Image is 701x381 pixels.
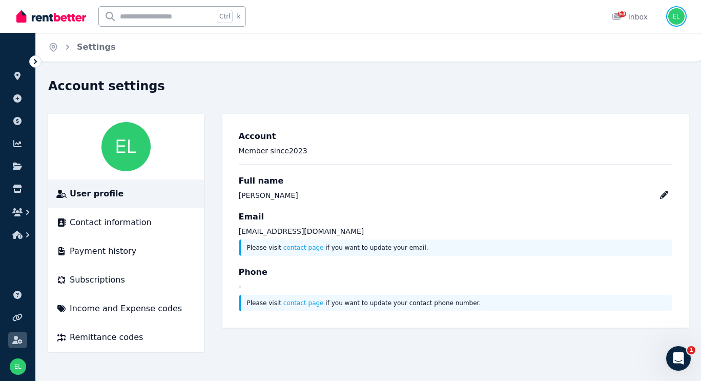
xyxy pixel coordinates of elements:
[10,358,26,375] img: edna lee
[56,274,196,286] a: Subscriptions
[48,78,165,94] h1: Account settings
[70,245,136,257] span: Payment history
[56,216,196,229] a: Contact information
[239,146,673,156] p: Member since 2023
[283,244,324,251] a: contact page
[56,245,196,257] a: Payment history
[618,11,626,17] span: 53
[70,331,143,344] span: Remittance codes
[56,188,196,200] a: User profile
[77,42,116,52] a: Settings
[16,9,86,24] img: RentBetter
[239,282,673,292] p: -
[239,211,673,223] h3: Email
[217,10,233,23] span: Ctrl
[56,331,196,344] a: Remittance codes
[687,346,695,354] span: 1
[239,190,298,200] div: [PERSON_NAME]
[70,188,123,200] span: User profile
[239,266,673,278] h3: Phone
[56,303,196,315] a: Income and Expense codes
[237,12,240,21] span: k
[239,130,673,143] h3: Account
[283,299,324,307] a: contact page
[36,33,128,62] nav: Breadcrumb
[247,299,667,307] p: Please visit if you want to update your contact phone number.
[239,226,673,236] p: [EMAIL_ADDRESS][DOMAIN_NAME]
[239,175,673,187] h3: Full name
[612,12,648,22] div: Inbox
[668,8,685,25] img: edna lee
[70,216,152,229] span: Contact information
[70,274,125,286] span: Subscriptions
[101,122,151,171] img: edna lee
[70,303,182,315] span: Income and Expense codes
[247,244,667,252] p: Please visit if you want to update your email.
[666,346,691,371] iframe: Intercom live chat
